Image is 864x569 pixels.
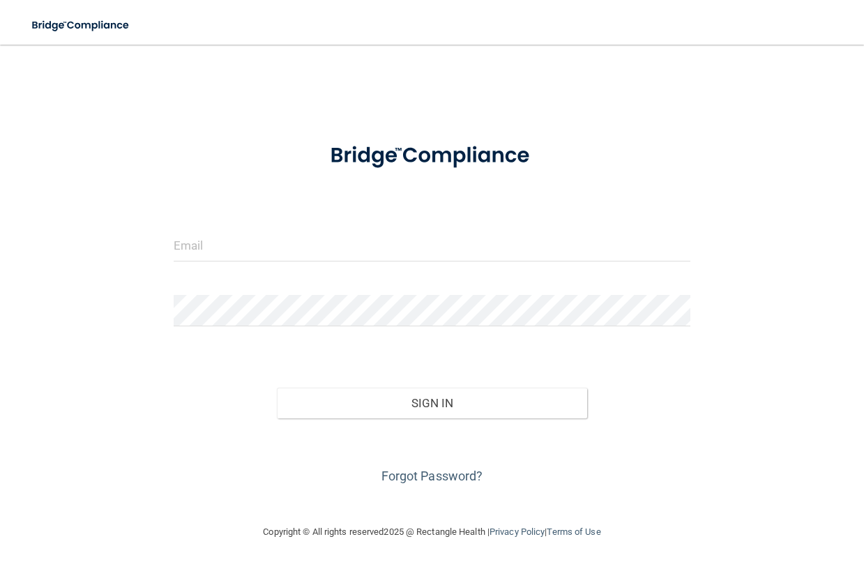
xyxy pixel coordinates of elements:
a: Privacy Policy [490,526,545,537]
a: Forgot Password? [381,469,483,483]
img: bridge_compliance_login_screen.278c3ca4.svg [21,11,142,40]
input: Email [174,230,691,261]
a: Terms of Use [547,526,600,537]
img: bridge_compliance_login_screen.278c3ca4.svg [308,128,556,183]
div: Copyright © All rights reserved 2025 @ Rectangle Health | | [178,510,687,554]
button: Sign In [277,388,587,418]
